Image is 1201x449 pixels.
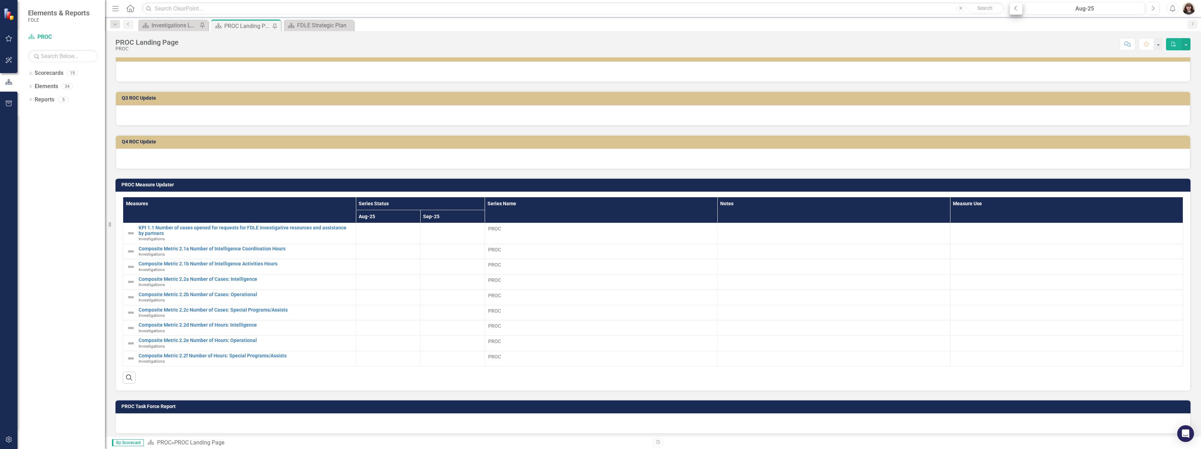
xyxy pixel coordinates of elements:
span: PROC [488,292,714,299]
span: Investigations [139,236,165,241]
img: Not Defined [127,293,135,301]
a: PROC [28,33,98,41]
td: Double-Click to Edit Right Click for Context Menu [123,275,356,290]
td: Double-Click to Edit [950,336,1183,351]
span: PROC [488,338,714,345]
td: Double-Click to Edit [950,259,1183,275]
div: 5 [58,97,69,102]
div: Aug-25 [1027,5,1142,13]
td: Double-Click to Edit Right Click for Context Menu [123,305,356,320]
td: Double-Click to Edit Right Click for Context Menu [123,320,356,336]
a: Composite Metric 2.2d Number of Hours: Intelligence [139,322,352,328]
h3: Q3 ROC Update [122,95,1187,101]
td: Double-Click to Edit [717,223,950,244]
span: Investigations [139,298,165,302]
td: Double-Click to Edit [717,244,950,259]
td: Double-Click to Edit [950,305,1183,320]
span: PROC [488,225,714,232]
span: By Scorecard [112,439,144,446]
td: Double-Click to Edit [485,244,717,259]
span: PROC [488,307,714,314]
a: FDLE Strategic Plan [286,21,352,30]
span: Investigations [139,267,165,272]
small: FDLE [28,17,90,23]
input: Search Below... [28,50,98,62]
h3: Q4 ROC Update [122,139,1187,144]
span: PROC [488,353,714,360]
a: Composite Metric 2.2b Number of Cases: Operational [139,292,352,297]
span: PROC [488,246,714,253]
span: Investigations [139,313,165,318]
a: Scorecards [35,69,63,77]
span: Search [977,5,992,11]
span: Investigations [139,328,165,333]
td: Double-Click to Edit [420,223,485,244]
span: PROC [488,322,714,329]
a: Composite Metric 2.1a Number of Intelligence Coordination Hours [139,246,352,251]
div: Investigations Landing Page [152,21,198,30]
img: Not Defined [127,278,135,286]
img: Not Defined [127,308,135,317]
td: Double-Click to Edit [485,223,717,244]
a: PROC [157,439,171,446]
td: Double-Click to Edit [485,351,717,366]
span: Investigations [139,282,165,287]
a: KPI 1.1 Number of cases opened for requests for FDLE investigative resources and assistance by pa... [139,225,352,236]
div: PROC Landing Page [174,439,224,446]
td: Double-Click to Edit [717,305,950,320]
span: Elements & Reports [28,9,90,17]
a: Investigations Landing Page [140,21,198,30]
td: Double-Click to Edit [950,244,1183,259]
td: Double-Click to Edit [950,223,1183,244]
td: Double-Click to Edit [950,290,1183,305]
img: Lola Brannen [1182,2,1195,15]
td: Double-Click to Edit [356,290,420,305]
td: Double-Click to Edit [485,290,717,305]
button: Aug-25 [1025,2,1145,15]
a: Composite Metric 2.2e Number of Hours: Operational [139,338,352,343]
a: Composite Metric 2.2c Number of Cases: Special Programs/Assists [139,307,352,313]
td: Double-Click to Edit [485,305,717,320]
a: Composite Metric 2.1b Number of Intelligence Activities Hours [139,261,352,266]
td: Double-Click to Edit Right Click for Context Menu [123,336,356,351]
span: Investigations [139,359,165,364]
div: 34 [62,84,73,90]
td: Double-Click to Edit [717,275,950,290]
td: Double-Click to Edit [950,275,1183,290]
td: Double-Click to Edit [356,305,420,320]
td: Double-Click to Edit [420,259,485,275]
a: Composite Metric 2.2a Number of Cases: Intelligence [139,277,352,282]
td: Double-Click to Edit [420,320,485,336]
td: Double-Click to Edit [420,336,485,351]
a: Elements [35,83,58,91]
span: Investigations [139,344,165,349]
div: FDLE Strategic Plan [297,21,352,30]
td: Double-Click to Edit [356,259,420,275]
div: PROC Landing Page [224,22,271,30]
td: Double-Click to Edit [485,336,717,351]
button: Search [968,3,1003,13]
td: Double-Click to Edit [420,275,485,290]
td: Double-Click to Edit [717,259,950,275]
td: Double-Click to Edit [485,320,717,336]
td: Double-Click to Edit [717,351,950,366]
td: Double-Click to Edit [420,351,485,366]
td: Double-Click to Edit Right Click for Context Menu [123,351,356,366]
td: Double-Click to Edit [356,223,420,244]
div: Open Intercom Messenger [1177,425,1194,442]
img: Not Defined [127,339,135,348]
td: Double-Click to Edit [356,275,420,290]
div: » [147,439,648,447]
td: Double-Click to Edit [356,320,420,336]
span: PROC [488,261,714,268]
img: Not Defined [127,263,135,271]
td: Double-Click to Edit [420,305,485,320]
img: ClearPoint Strategy [3,8,16,20]
div: PROC [115,46,178,51]
td: Double-Click to Edit [950,320,1183,336]
td: Double-Click to Edit Right Click for Context Menu [123,259,356,275]
td: Double-Click to Edit Right Click for Context Menu [123,290,356,305]
img: Not Defined [127,324,135,332]
td: Double-Click to Edit [420,244,485,259]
